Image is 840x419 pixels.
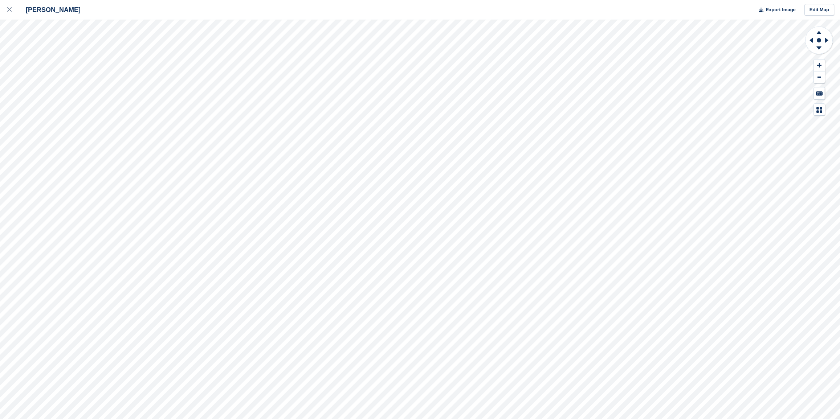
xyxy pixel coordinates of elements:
[814,71,825,83] button: Zoom Out
[814,59,825,71] button: Zoom In
[814,87,825,99] button: Keyboard Shortcuts
[804,4,834,16] a: Edit Map
[19,5,81,14] div: [PERSON_NAME]
[814,104,825,116] button: Map Legend
[754,4,796,16] button: Export Image
[766,6,795,13] span: Export Image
